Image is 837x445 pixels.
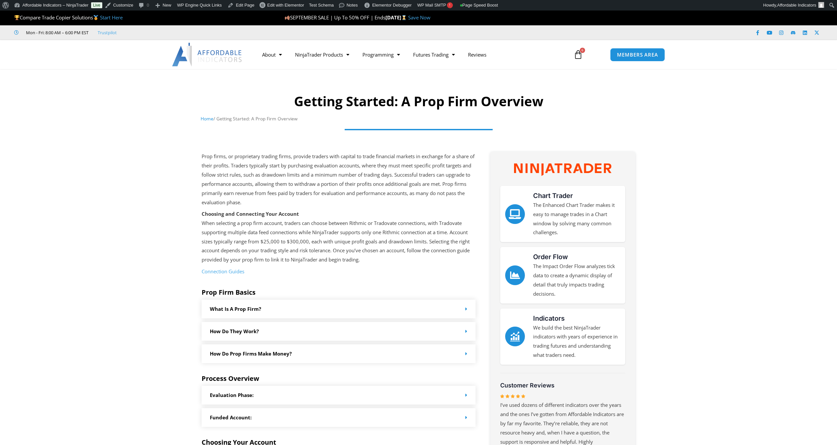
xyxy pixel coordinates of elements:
[202,152,476,207] p: Prop firms, or proprietary trading firms, provide traders with capital to trade financial markets...
[201,92,636,111] h1: Getting Started: A Prop Firm Overview
[98,29,117,37] a: Trustpilot
[406,47,461,62] a: Futures Trading
[93,15,98,20] img: 🥇
[402,15,406,20] img: ⌛
[533,314,565,322] a: Indicators
[580,48,585,53] span: 6
[24,29,88,37] span: Mon - Fri: 8:00 AM – 6:00 PM EST
[172,43,243,66] img: LogoAI | Affordable Indicators – NinjaTrader
[202,322,476,341] div: How Do they work?
[505,265,525,285] a: Order Flow
[533,192,573,200] a: Chart Trader
[288,47,356,62] a: NinjaTrader Products
[505,327,525,346] a: Indicators
[91,2,102,8] a: Live
[256,47,566,62] nav: Menu
[356,47,406,62] a: Programming
[202,210,299,217] strong: Choosing and Connecting Your Account
[14,15,19,20] img: 🏆
[564,45,593,64] a: 6
[610,48,665,62] a: MEMBERS AREA
[14,14,123,21] span: Compare Trade Copier Solutions
[408,14,431,21] a: Save Now
[210,414,252,421] a: Funded Account:
[210,306,261,312] a: What is a prop firm?
[385,14,408,21] strong: [DATE]
[201,114,636,123] nav: Breadcrumb
[500,382,625,389] h3: Customer Reviews
[202,288,476,296] h5: Prop Firm Basics
[202,386,476,405] div: Evaluation Phase:
[100,14,123,21] a: Start Here
[202,268,244,275] a: Connection Guides
[210,392,254,398] a: Evaluation Phase:
[210,350,292,357] a: How do Prop Firms make money?
[267,3,304,8] span: Edit with Elementor
[533,262,620,298] p: The Impact Order Flow analyzes tick data to create a dynamic display of detail that truly impacts...
[202,300,476,318] div: What is a prop firm?
[514,163,611,176] img: NinjaTrader Wordmark color RGB | Affordable Indicators – NinjaTrader
[202,375,476,383] h5: Process Overview
[285,15,290,20] img: 🍂
[202,408,476,427] div: Funded Account:
[777,3,816,8] span: Affordable Indicators
[533,201,620,237] p: The Enhanced Chart Trader makes it easy to manage trades in a Chart window by solving many common...
[533,253,568,261] a: Order Flow
[201,115,213,122] a: Home
[202,344,476,363] div: How do Prop Firms make money?
[447,2,453,8] span: !
[505,204,525,224] a: Chart Trader
[284,14,385,21] span: SEPTEMBER SALE | Up To 50% OFF | Ends
[210,328,259,334] a: How Do they work?
[533,323,620,360] p: We build the best NinjaTrader indicators with years of experience in trading futures and understa...
[202,210,476,264] p: When selecting a prop firm account, traders can choose between Rithmic or Tradovate connections, ...
[256,47,288,62] a: About
[461,47,493,62] a: Reviews
[617,52,658,57] span: MEMBERS AREA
